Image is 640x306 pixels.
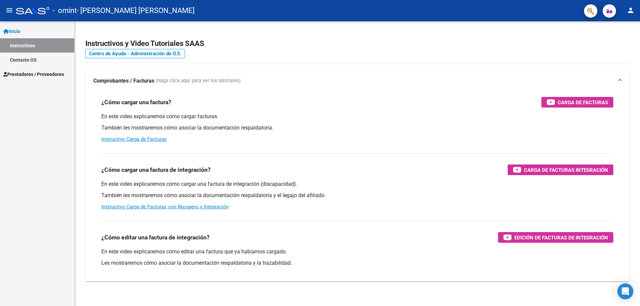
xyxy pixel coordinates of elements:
span: Carga de Facturas Integración [524,166,608,174]
strong: Comprobantes / Facturas [93,77,154,85]
p: En este video explicaremos cómo cargar facturas. [101,113,613,120]
p: En este video explicaremos cómo editar una factura que ya habíamos cargado. [101,248,613,255]
h3: ¿Cómo editar una factura de integración? [101,233,210,242]
div: Open Intercom Messenger [617,283,633,299]
span: Edición de Facturas de integración [514,233,608,242]
span: (haga click aquí para ver los tutoriales) [156,77,241,85]
span: - [PERSON_NAME] [PERSON_NAME] [77,3,195,18]
span: Inicio [3,28,20,35]
h2: Instructivos y Video Tutoriales SAAS [85,37,629,50]
h3: ¿Cómo cargar una factura? [101,98,171,107]
h3: ¿Cómo cargar una factura de integración? [101,165,211,174]
a: Instructivo Carga de Facturas con Recupero x Integración [101,204,229,210]
p: En este video explicaremos cómo cargar una factura de integración (discapacidad). [101,180,613,188]
button: Edición de Facturas de integración [498,232,613,243]
mat-icon: menu [5,6,13,14]
p: También les mostraremos cómo asociar la documentación respaldatoria y el legajo del afiliado. [101,192,613,199]
span: Prestadores / Proveedores [3,71,64,78]
span: Carga de Facturas [558,98,608,107]
div: Comprobantes / Facturas (haga click aquí para ver los tutoriales) [85,92,629,281]
a: Instructivo Carga de Facturas [101,136,167,142]
mat-expansion-panel-header: Comprobantes / Facturas (haga click aquí para ver los tutoriales) [85,70,629,92]
button: Carga de Facturas [541,97,613,108]
mat-icon: person [627,6,635,14]
p: También les mostraremos cómo asociar la documentación respaldatoria. [101,124,613,132]
p: Les mostraremos cómo asociar la documentación respaldatoria y la trazabilidad. [101,259,613,267]
span: - omint [53,3,77,18]
button: Carga de Facturas Integración [508,164,613,175]
a: Centro de Ayuda - Administración de O.S. [85,49,185,58]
